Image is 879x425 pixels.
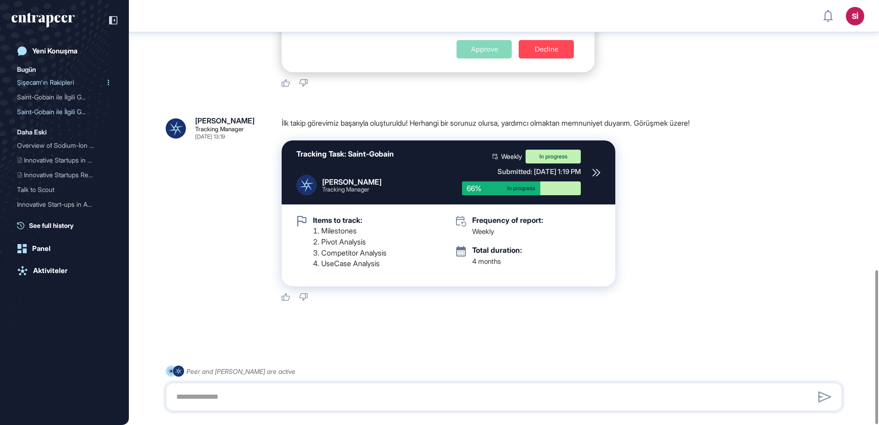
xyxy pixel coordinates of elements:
[17,168,104,182] div: Innovative Startups Revol...
[17,75,104,90] div: Şişecam'ın Rakipleri
[17,182,104,197] div: Talk to Scout
[519,40,574,58] div: Decline
[322,186,382,192] div: Tracking Manager
[32,47,77,55] div: Yeni Konuşma
[17,90,104,105] div: Saint-Gobain ile İlgili G...
[322,178,382,186] div: [PERSON_NAME]
[313,259,380,268] li: UseCase Analysis
[462,181,541,195] div: 66%
[12,239,117,258] a: Panel
[17,153,112,168] div: Innovative Startups in Adaptive Molding Technologies
[472,227,494,236] div: Weekly
[12,13,75,28] div: entrapeer-logo
[462,167,581,176] div: Submitted: [DATE] 1:19 PM
[33,267,68,275] div: Aktiviteler
[17,138,112,153] div: Overview of Sodium-Ion Battery Startups
[472,256,501,266] div: 4 months
[501,153,522,160] span: Weekly
[17,221,117,230] a: See full history
[17,105,112,119] div: Saint-Gobain ile İlgili Gelişmeler
[17,153,104,168] div: Innovative Startups in Ad...
[17,197,112,212] div: Innovative Start-ups in Adaptive Molding Technology
[17,138,104,153] div: Overview of Sodium-Ion Ba...
[846,7,864,25] button: Sİ
[313,238,366,246] li: Pivot Analysis
[302,41,450,58] div: When you give your approval, our tracking team will start working with the parameters you set.
[313,215,362,225] div: Items to track:
[282,117,850,129] p: İlk takip görevimiz başarıyla oluşturuldu! Herhangi bir sorunuz olursa, yardımcı olmaktan memnuni...
[17,127,47,138] div: Daha Eski
[313,227,357,235] li: Milestones
[313,249,387,257] li: Competitor Analysis
[469,186,574,191] div: In progress
[17,168,112,182] div: Innovative Startups Revolutionizing Adaptive Molding Technologies
[12,42,117,60] a: Yeni Konuşma
[186,366,295,377] div: Peer and [PERSON_NAME] are active
[296,150,394,158] div: Tracking Task: Saint-Gobain
[32,245,51,253] div: Panel
[195,117,254,124] div: [PERSON_NAME]
[195,126,244,132] div: Tracking Manager
[12,262,117,280] a: Aktiviteler
[472,245,522,255] div: Total duration:
[17,64,36,75] div: Bugün
[472,215,543,225] div: Frequency of report:
[17,197,104,212] div: Innovative Start-ups in A...
[526,150,581,163] div: In progress
[17,105,104,119] div: Saint-Gobain ile İlgili G...
[29,221,74,230] span: See full history
[17,90,112,105] div: Saint-Gobain ile İlgili Güncel Gelişmeler
[17,182,112,197] div: Talk to Scout
[195,134,225,140] div: [DATE] 13:19
[17,75,112,90] div: Şişecam'ın Rakipleri
[17,212,104,227] div: Innovative Start-ups in M...
[17,212,112,227] div: Innovative Start-ups in Molding Processes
